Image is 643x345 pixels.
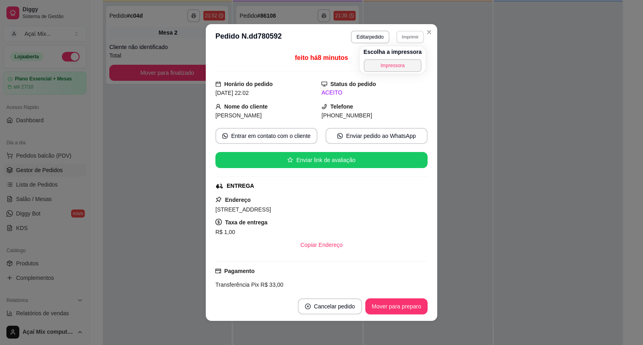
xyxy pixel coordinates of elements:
[321,104,327,109] span: phone
[298,298,362,314] button: close-circleCancelar pedido
[215,31,282,43] h3: Pedido N. dd780592
[225,197,251,203] strong: Endereço
[365,298,428,314] button: Mover para preparo
[224,103,268,110] strong: Nome do cliente
[215,281,259,288] span: Transferência Pix
[396,31,424,43] button: Imprimir
[326,128,428,144] button: whats-appEnviar pedido ao WhatsApp
[215,206,271,213] span: [STREET_ADDRESS]
[305,304,311,309] span: close-circle
[351,31,389,43] button: Editarpedido
[224,268,254,274] strong: Pagamento
[259,281,283,288] span: R$ 33,00
[215,104,221,109] span: user
[215,90,249,96] span: [DATE] 22:02
[294,237,349,253] button: Copiar Endereço
[215,196,222,203] span: pushpin
[215,81,221,87] span: calendar
[321,112,372,119] span: [PHONE_NUMBER]
[227,182,254,190] div: ENTREGA
[330,103,353,110] strong: Telefone
[337,133,343,139] span: whats-app
[215,128,317,144] button: whats-appEntrar em contato com o cliente
[321,88,428,97] div: ACEITO
[225,219,268,226] strong: Taxa de entrega
[295,54,348,61] span: feito há 8 minutos
[364,48,422,56] h4: Escolha a impressora
[364,59,422,72] button: Impressora
[224,81,273,87] strong: Horário do pedido
[222,133,228,139] span: whats-app
[321,81,327,87] span: desktop
[215,268,221,274] span: credit-card
[215,152,428,168] button: starEnviar link de avaliação
[215,112,262,119] span: [PERSON_NAME]
[215,219,222,225] span: dollar
[287,157,293,163] span: star
[330,81,376,87] strong: Status do pedido
[423,26,436,39] button: Close
[215,229,235,235] span: R$ 1,00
